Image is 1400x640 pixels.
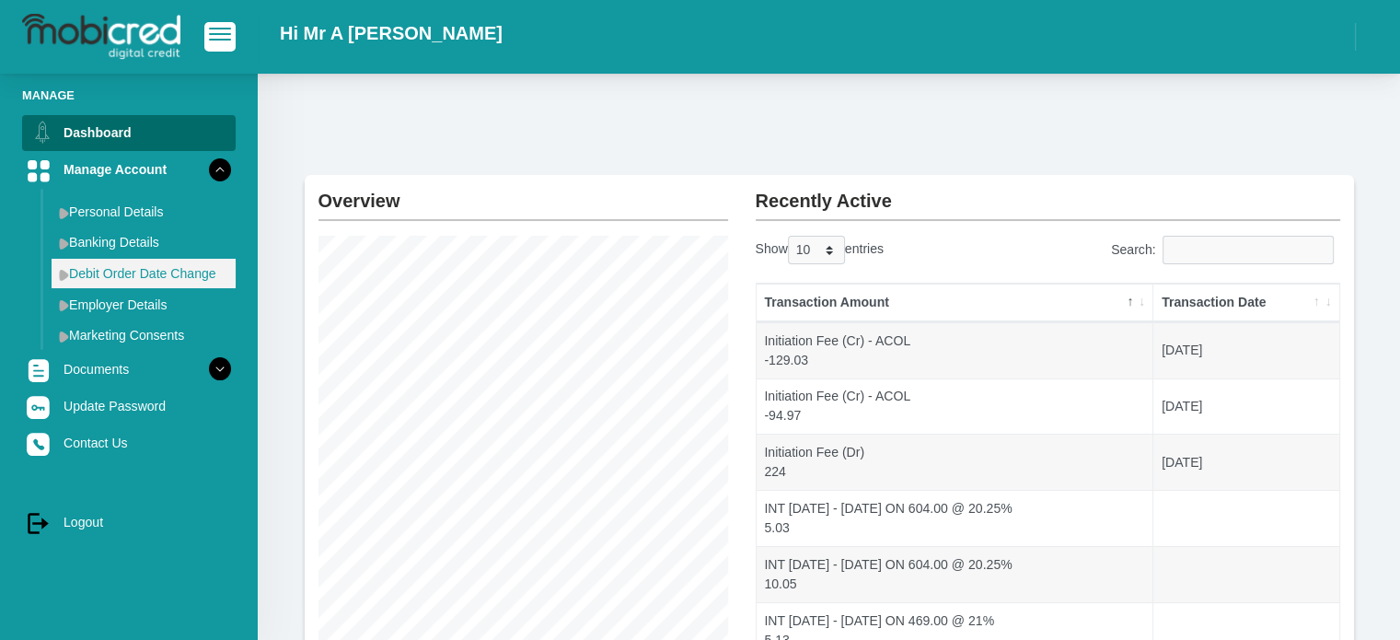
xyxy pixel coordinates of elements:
[1153,434,1338,490] td: [DATE]
[52,259,236,288] a: Debit Order Date Change
[22,425,236,460] a: Contact Us
[52,320,236,350] a: Marketing Consents
[280,22,503,44] h2: Hi Mr A [PERSON_NAME]
[757,322,1154,378] td: Initiation Fee (Cr) - ACOL -129.03
[52,197,236,227] a: Personal Details
[22,505,236,540] a: Logout
[59,331,69,343] img: menu arrow
[1153,378,1338,435] td: [DATE]
[59,269,69,281] img: menu arrow
[318,175,728,212] h2: Overview
[1111,236,1340,264] label: Search:
[1163,236,1334,264] input: Search:
[757,378,1154,435] td: Initiation Fee (Cr) - ACOL -94.97
[22,152,236,187] a: Manage Account
[22,87,236,104] li: Manage
[756,236,884,264] label: Show entries
[1153,284,1338,322] th: Transaction Date: activate to sort column ascending
[788,236,845,264] select: Showentries
[52,227,236,257] a: Banking Details
[757,490,1154,546] td: INT [DATE] - [DATE] ON 604.00 @ 20.25% 5.03
[757,284,1154,322] th: Transaction Amount: activate to sort column descending
[1153,322,1338,378] td: [DATE]
[22,115,236,150] a: Dashboard
[59,207,69,219] img: menu arrow
[756,175,1340,212] h2: Recently Active
[22,352,236,387] a: Documents
[22,389,236,424] a: Update Password
[59,299,69,311] img: menu arrow
[52,290,236,320] a: Employer Details
[757,546,1154,602] td: INT [DATE] - [DATE] ON 604.00 @ 20.25% 10.05
[22,14,180,60] img: logo-mobicred.svg
[59,238,69,250] img: menu arrow
[757,434,1154,490] td: Initiation Fee (Dr) 224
